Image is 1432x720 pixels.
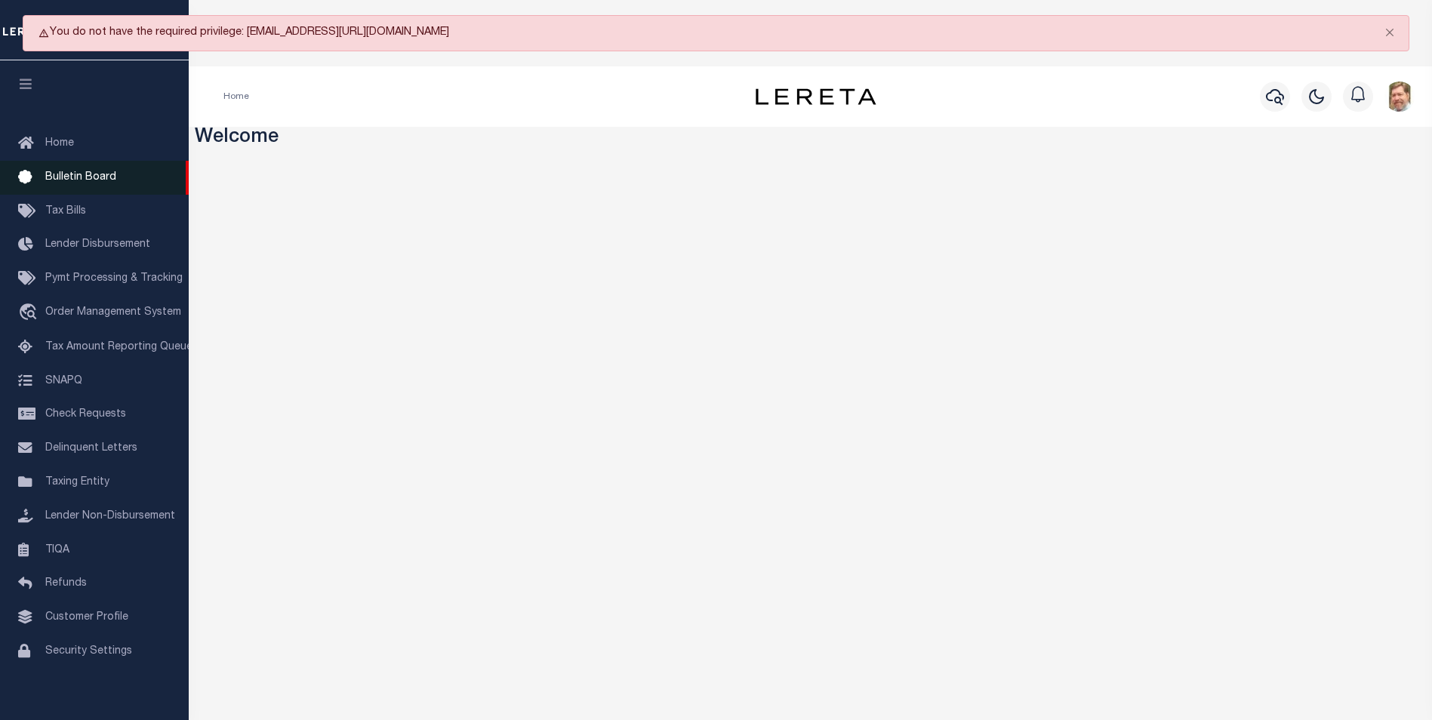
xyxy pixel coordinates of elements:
span: Lender Disbursement [45,239,150,250]
span: Pymt Processing & Tracking [45,273,183,284]
li: Home [223,90,249,103]
span: Tax Bills [45,206,86,217]
span: SNAPQ [45,375,82,386]
span: Refunds [45,578,87,589]
button: Close [1371,16,1409,49]
span: Delinquent Letters [45,443,137,454]
span: Order Management System [45,307,181,318]
span: Home [45,138,74,149]
span: Security Settings [45,646,132,657]
span: Customer Profile [45,612,128,623]
span: Lender Non-Disbursement [45,511,175,522]
span: Tax Amount Reporting Queue [45,342,192,352]
div: You do not have the required privilege: [EMAIL_ADDRESS][URL][DOMAIN_NAME] [23,15,1409,51]
i: travel_explore [18,303,42,323]
img: logo-dark.svg [756,88,876,105]
span: TIQA [45,544,69,555]
span: Check Requests [45,409,126,420]
h3: Welcome [195,127,1427,150]
span: Taxing Entity [45,477,109,488]
span: Bulletin Board [45,172,116,183]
